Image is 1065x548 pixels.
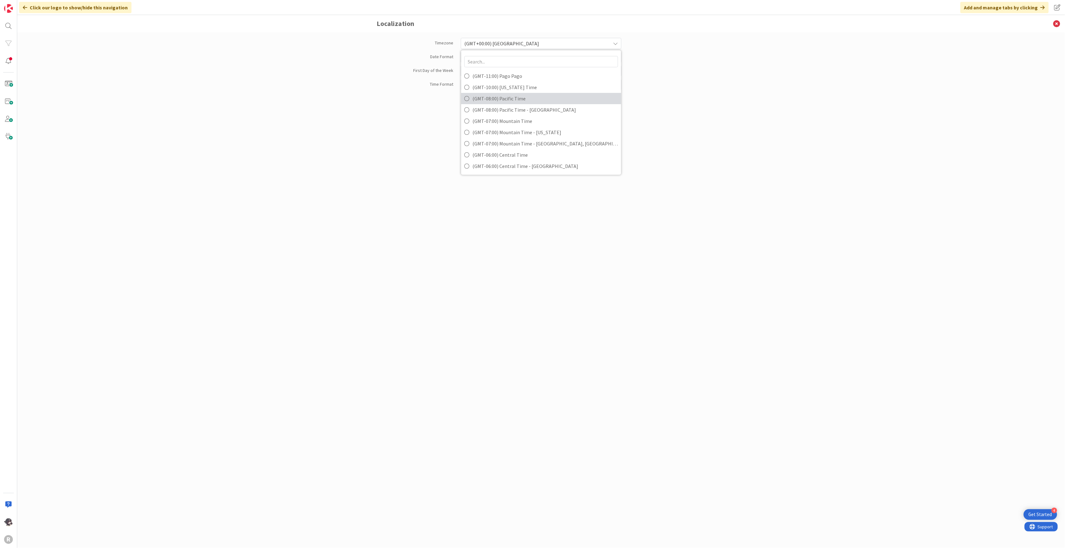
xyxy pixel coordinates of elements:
span: (GMT-07:00) Mountain Time - [US_STATE] [472,128,618,137]
img: Visit kanbanzone.com [4,4,13,13]
input: Search... [464,56,618,67]
span: First Day of the Week [413,65,453,75]
span: Timezone [435,38,453,48]
a: (GMT-07:00) Mountain Time - [GEOGRAPHIC_DATA], [GEOGRAPHIC_DATA] [461,138,621,149]
h3: Localization [377,15,706,32]
span: (GMT-06:00) Central Time [472,150,618,160]
span: (GMT-07:00) Mountain Time - [GEOGRAPHIC_DATA], [GEOGRAPHIC_DATA] [472,139,618,148]
div: R [4,535,13,544]
div: Get Started [1029,511,1052,518]
span: (GMT-10:00) [US_STATE] Time [472,83,618,92]
span: (GMT-06:00) Central Time - [GEOGRAPHIC_DATA] [472,173,618,182]
div: Open Get Started checklist, remaining modules: 4 [1024,509,1057,520]
img: KN [4,518,13,526]
span: (GMT-08:00) Pacific Time [472,94,618,103]
div: Add and manage tabs by clicking [960,2,1049,13]
span: Time Format [430,79,453,89]
a: (GMT-08:00) Pacific Time - [GEOGRAPHIC_DATA] [461,104,621,115]
a: (GMT-10:00) [US_STATE] Time [461,82,621,93]
span: (GMT+00:00) [GEOGRAPHIC_DATA] [464,39,607,48]
div: Click our logo to show/hide this navigation [19,2,131,13]
a: (GMT-07:00) Mountain Time [461,115,621,127]
span: Support [13,1,28,8]
span: (GMT-11:00) Pago Pago [472,71,618,81]
span: (GMT-08:00) Pacific Time - [GEOGRAPHIC_DATA] [472,105,618,114]
span: (GMT-06:00) Central Time - [GEOGRAPHIC_DATA] [472,161,618,171]
span: Date Format [430,52,453,62]
a: (GMT-07:00) Mountain Time - [US_STATE] [461,127,621,138]
a: (GMT-11:00) Pago Pago [461,70,621,82]
a: (GMT-06:00) Central Time [461,149,621,160]
div: 4 [1052,508,1057,513]
span: (GMT-07:00) Mountain Time [472,116,618,126]
a: (GMT-06:00) Central Time - [GEOGRAPHIC_DATA] [461,172,621,183]
a: (GMT-08:00) Pacific Time [461,93,621,104]
a: (GMT-06:00) Central Time - [GEOGRAPHIC_DATA] [461,160,621,172]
